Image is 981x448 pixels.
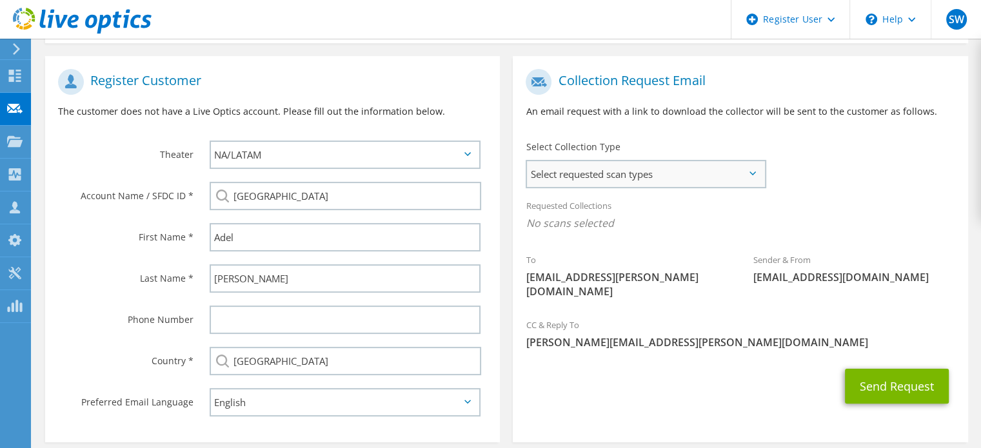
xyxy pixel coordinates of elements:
[946,9,967,30] span: SW
[526,141,620,153] label: Select Collection Type
[740,246,968,291] div: Sender & From
[58,182,193,202] label: Account Name / SFDC ID *
[526,104,955,119] p: An email request with a link to download the collector will be sent to the customer as follows.
[58,69,481,95] h1: Register Customer
[58,141,193,161] label: Theater
[58,223,193,244] label: First Name *
[513,192,967,240] div: Requested Collections
[526,335,955,349] span: [PERSON_NAME][EMAIL_ADDRESS][PERSON_NAME][DOMAIN_NAME]
[866,14,877,25] svg: \n
[513,311,967,356] div: CC & Reply To
[58,306,193,326] label: Phone Number
[58,104,487,119] p: The customer does not have a Live Optics account. Please fill out the information below.
[527,161,764,187] span: Select requested scan types
[526,270,728,298] span: [EMAIL_ADDRESS][PERSON_NAME][DOMAIN_NAME]
[845,369,949,404] button: Send Request
[58,388,193,409] label: Preferred Email Language
[753,270,955,284] span: [EMAIL_ADDRESS][DOMAIN_NAME]
[526,216,955,230] span: No scans selected
[58,264,193,285] label: Last Name *
[526,69,948,95] h1: Collection Request Email
[513,246,740,305] div: To
[58,347,193,367] label: Country *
